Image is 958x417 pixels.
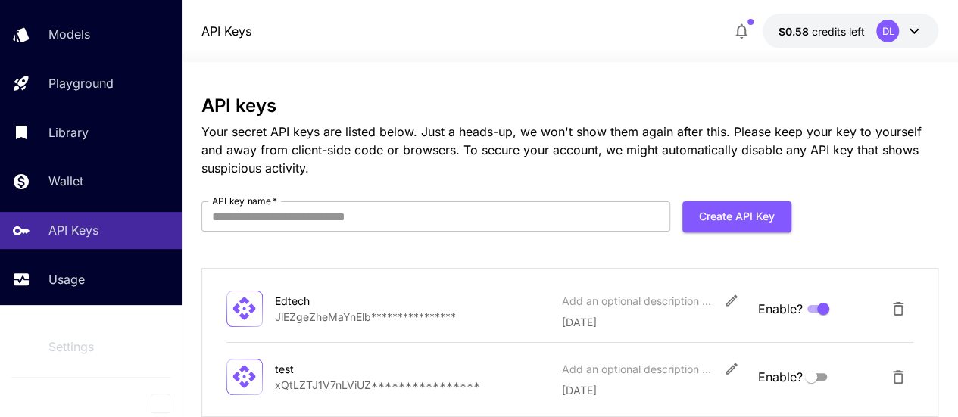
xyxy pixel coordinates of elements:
[778,25,811,38] span: $0.58
[562,293,713,309] div: Add an optional description or comment
[48,123,89,142] p: Library
[275,293,426,309] div: Edtech
[48,270,85,288] p: Usage
[883,362,913,392] button: Delete API Key
[811,25,864,38] span: credits left
[212,194,277,207] label: API key name
[201,95,939,117] h3: API keys
[151,394,170,413] button: Collapse sidebar
[718,287,745,314] button: Edit
[763,14,938,48] button: $0.5764DL
[201,22,251,40] a: API Keys
[48,338,94,356] p: Settings
[48,172,83,190] p: Wallet
[562,382,746,398] p: [DATE]
[718,355,745,382] button: Edit
[275,361,426,377] div: test
[162,390,182,417] div: Collapse sidebar
[883,294,913,324] button: Delete API Key
[562,361,713,377] div: Add an optional description or comment
[48,25,90,43] p: Models
[757,300,802,318] span: Enable?
[757,368,802,386] span: Enable?
[562,314,746,330] p: [DATE]
[48,221,98,239] p: API Keys
[876,20,899,42] div: DL
[201,22,251,40] nav: breadcrumb
[682,201,791,232] button: Create API Key
[48,74,114,92] p: Playground
[201,123,939,177] p: Your secret API keys are listed below. Just a heads-up, we won't show them again after this. Plea...
[778,23,864,39] div: $0.5764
